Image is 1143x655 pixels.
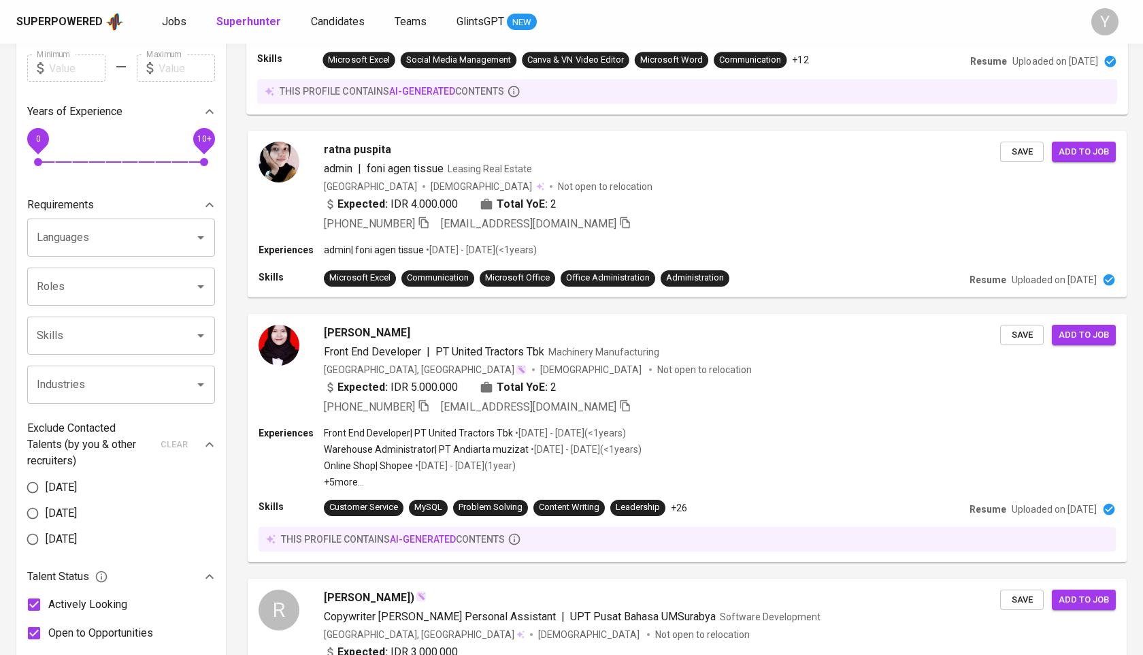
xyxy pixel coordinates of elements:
p: this profile contains contents [280,84,504,98]
span: Add to job [1059,327,1109,343]
div: IDR 5.000.000 [324,379,458,396]
div: [GEOGRAPHIC_DATA], [GEOGRAPHIC_DATA] [324,628,525,641]
span: [PERSON_NAME]) [324,590,414,606]
span: [PHONE_NUMBER] [324,400,415,413]
div: Problem Solving [459,501,523,514]
p: • [DATE] - [DATE] ( 1 year ) [413,459,516,473]
span: Jobs [162,15,186,28]
span: Save [1007,144,1037,160]
p: +26 [671,501,687,515]
img: magic_wand.svg [416,591,427,602]
p: Experiences [259,426,324,440]
div: Microsoft Excel [329,272,391,285]
span: [DEMOGRAPHIC_DATA] [431,180,534,193]
a: Jobs [162,14,189,31]
div: Customer Service [329,501,398,514]
p: • [DATE] - [DATE] ( <1 years ) [529,443,642,456]
span: admin [324,162,352,175]
span: Copywriter [PERSON_NAME] Personal Assistant [324,610,556,623]
button: Open [191,277,210,296]
div: [GEOGRAPHIC_DATA], [GEOGRAPHIC_DATA] [324,363,527,377]
button: Add to job [1052,325,1116,346]
span: [DATE] [46,479,77,496]
div: Leadership [616,501,660,514]
p: Exclude Contacted Talents (by you & other recruiters) [27,420,152,469]
span: Candidates [311,15,365,28]
span: Save [1007,592,1037,608]
span: Open to Opportunities [48,625,153,641]
span: | [358,161,361,177]
div: Communication [407,272,469,285]
a: Superpoweredapp logo [16,12,124,32]
p: +5 more ... [324,475,642,489]
span: UPT Pusat Bahasa UMSurabya [570,610,716,623]
p: Uploaded on [DATE] [1012,502,1097,516]
span: 0 [35,134,40,144]
div: Talent Status [27,563,215,590]
div: Years of Experience [27,98,215,125]
p: • [DATE] - [DATE] ( <1 years ) [513,426,626,440]
button: Add to job [1052,142,1116,163]
span: | [427,344,430,360]
span: foni agen tissue [367,162,444,175]
button: Save [1000,325,1044,346]
span: [DEMOGRAPHIC_DATA] [538,628,642,641]
p: Resume [970,502,1006,516]
div: MySQL [414,501,442,514]
div: R [259,590,299,630]
p: Experiences [259,243,324,257]
p: Uploaded on [DATE] [1012,54,1097,68]
div: Microsoft Word [640,53,703,66]
img: c22beecf535136c81b3cb814a0113b05.jpg [259,325,299,366]
div: Microsoft Office [485,272,550,285]
div: Requirements [27,191,215,219]
span: Leasing Real Estate [448,163,532,174]
img: 512e47a8dff6a20bd577f102669ae937.jpg [259,142,299,182]
input: Value [159,54,215,82]
p: +12 [792,53,808,67]
p: Not open to relocation [655,628,750,641]
div: Content Writing [539,501,599,514]
img: magic_wand.svg [516,364,527,375]
button: Open [191,228,210,247]
span: Actively Looking [48,596,127,613]
button: Save [1000,590,1044,611]
b: Superhunter [216,15,281,28]
a: ratna puspitaadmin|foni agen tissueLeasing Real Estate[GEOGRAPHIC_DATA][DEMOGRAPHIC_DATA] Not ope... [248,131,1127,298]
div: Y [1091,8,1119,35]
span: Machinery Manufacturing [548,347,659,357]
p: Not open to relocation [558,180,652,193]
span: | [561,609,565,625]
span: [PERSON_NAME] [324,325,410,341]
p: Resume [970,273,1006,287]
p: Skills [257,52,322,65]
span: PT United Tractors Tbk [435,345,544,358]
span: Teams [395,15,427,28]
p: Not open to relocation [657,363,752,377]
a: GlintsGPT NEW [457,14,537,31]
span: [EMAIL_ADDRESS][DOMAIN_NAME] [441,400,616,413]
div: Communication [719,53,781,66]
span: [PHONE_NUMBER] [324,217,415,230]
p: this profile contains contents [281,532,505,546]
p: Online Shop | Shopee [324,459,413,473]
div: IDR 4.000.000 [324,196,458,212]
div: Microsoft Excel [328,53,389,66]
div: Office Administration [566,272,650,285]
span: Save [1007,327,1037,343]
p: Warehouse Administrator | PT Andiarta muzizat [324,443,529,456]
button: Open [191,375,210,394]
p: Resume [970,54,1007,68]
span: [DEMOGRAPHIC_DATA] [540,363,644,377]
button: Add to job [1052,590,1116,611]
b: Total YoE: [497,196,548,212]
p: Skills [259,270,324,284]
a: Teams [395,14,429,31]
span: Front End Developer [324,345,421,358]
b: Expected: [337,196,388,212]
a: Candidates [311,14,367,31]
a: Superhunter [216,14,284,31]
span: Add to job [1059,144,1109,160]
span: Add to job [1059,592,1109,608]
span: Talent Status [27,569,108,585]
